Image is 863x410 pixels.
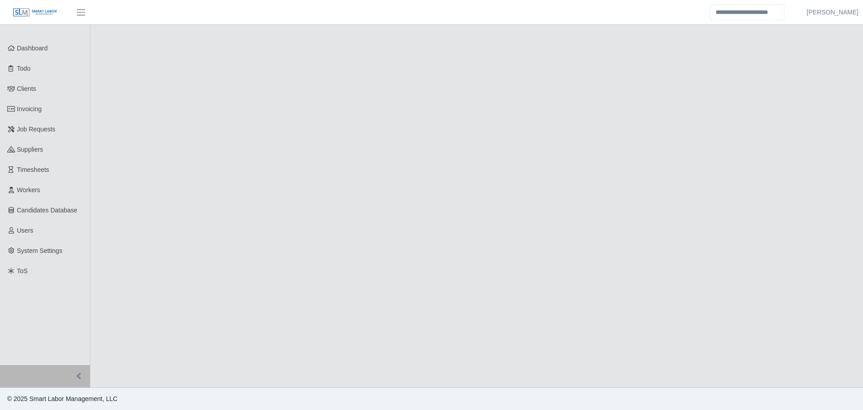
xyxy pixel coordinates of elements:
span: System Settings [17,247,62,254]
img: SLM Logo [13,8,58,18]
span: Dashboard [17,45,48,52]
span: Suppliers [17,146,43,153]
span: Invoicing [17,105,42,113]
span: Timesheets [17,166,49,173]
span: ToS [17,267,28,275]
span: Candidates Database [17,207,78,214]
span: Todo [17,65,31,72]
span: Clients [17,85,36,92]
span: © 2025 Smart Labor Management, LLC [7,395,117,402]
input: Search [710,5,784,20]
span: Workers [17,186,40,194]
a: [PERSON_NAME] [807,8,859,17]
span: Users [17,227,34,234]
span: Job Requests [17,126,56,133]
